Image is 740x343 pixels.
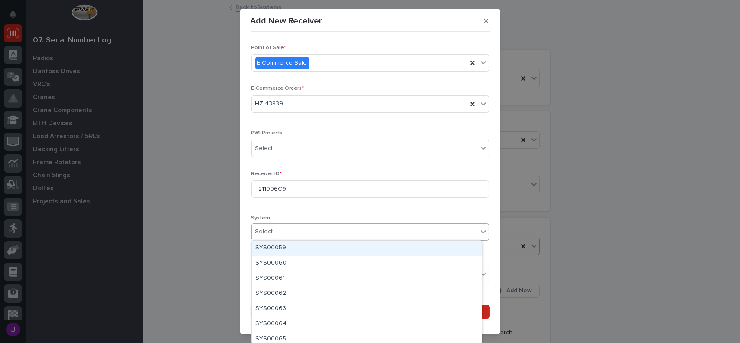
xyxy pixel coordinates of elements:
span: Point of Sale [251,45,287,50]
div: SYS00064 [252,317,482,332]
div: SYS00061 [252,271,482,286]
span: Receiver ID [251,171,282,176]
span: E-Commerce Orders [251,86,304,91]
span: PWI Projects [251,131,283,136]
div: E-Commerce Sale [255,57,309,69]
div: Select... [255,227,277,236]
button: Save [251,305,490,319]
p: Add New Receiver [251,16,323,26]
div: SYS00060 [252,256,482,271]
div: SYS00062 [252,286,482,301]
span: HZ 43839 [255,99,284,108]
div: Select... [255,144,277,153]
div: SYS00063 [252,301,482,317]
div: SYS00059 [252,241,482,256]
span: System [251,216,271,221]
